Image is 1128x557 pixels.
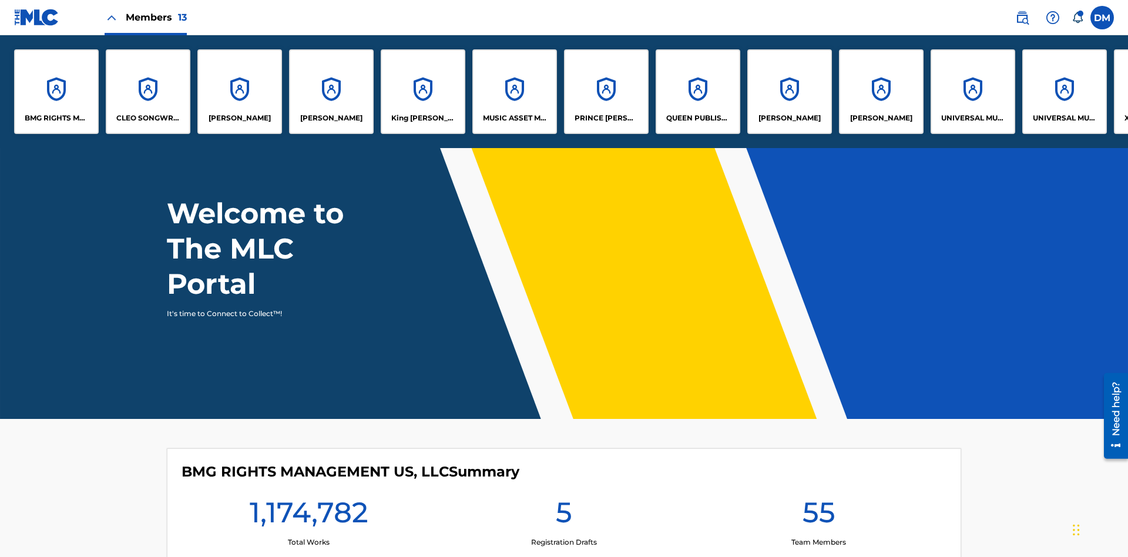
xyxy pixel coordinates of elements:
[564,49,649,134] a: AccountsPRINCE [PERSON_NAME]
[483,113,547,123] p: MUSIC ASSET MANAGEMENT (MAM)
[25,113,89,123] p: BMG RIGHTS MANAGEMENT US, LLC
[1010,6,1034,29] a: Public Search
[1069,501,1128,557] iframe: Chat Widget
[666,113,730,123] p: QUEEN PUBLISHA
[1041,6,1065,29] div: Help
[106,49,190,134] a: AccountsCLEO SONGWRITER
[941,113,1005,123] p: UNIVERSAL MUSIC PUB GROUP
[850,113,912,123] p: RONALD MCTESTERSON
[791,537,846,548] p: Team Members
[758,113,821,123] p: RONALD MCTESTERSON
[14,49,99,134] a: AccountsBMG RIGHTS MANAGEMENT US, LLC
[1072,12,1083,24] div: Notifications
[209,113,271,123] p: ELVIS COSTELLO
[1090,6,1114,29] div: User Menu
[747,49,832,134] a: Accounts[PERSON_NAME]
[116,113,180,123] p: CLEO SONGWRITER
[391,113,455,123] p: King McTesterson
[105,11,119,25] img: Close
[531,537,597,548] p: Registration Drafts
[126,11,187,24] span: Members
[556,495,572,537] h1: 5
[178,12,187,23] span: 13
[167,308,371,319] p: It's time to Connect to Collect™!
[1073,512,1080,548] div: Drag
[167,196,387,301] h1: Welcome to The MLC Portal
[472,49,557,134] a: AccountsMUSIC ASSET MANAGEMENT (MAM)
[1033,113,1097,123] p: UNIVERSAL MUSIC PUB GROUP
[575,113,639,123] p: PRINCE MCTESTERSON
[1022,49,1107,134] a: AccountsUNIVERSAL MUSIC PUB GROUP
[250,495,368,537] h1: 1,174,782
[1095,368,1128,465] iframe: Resource Center
[931,49,1015,134] a: AccountsUNIVERSAL MUSIC PUB GROUP
[182,463,519,481] h4: BMG RIGHTS MANAGEMENT US, LLC
[289,49,374,134] a: Accounts[PERSON_NAME]
[656,49,740,134] a: AccountsQUEEN PUBLISHA
[1046,11,1060,25] img: help
[839,49,924,134] a: Accounts[PERSON_NAME]
[1015,11,1029,25] img: search
[803,495,835,537] h1: 55
[381,49,465,134] a: AccountsKing [PERSON_NAME]
[14,9,59,26] img: MLC Logo
[288,537,330,548] p: Total Works
[197,49,282,134] a: Accounts[PERSON_NAME]
[300,113,362,123] p: EYAMA MCSINGER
